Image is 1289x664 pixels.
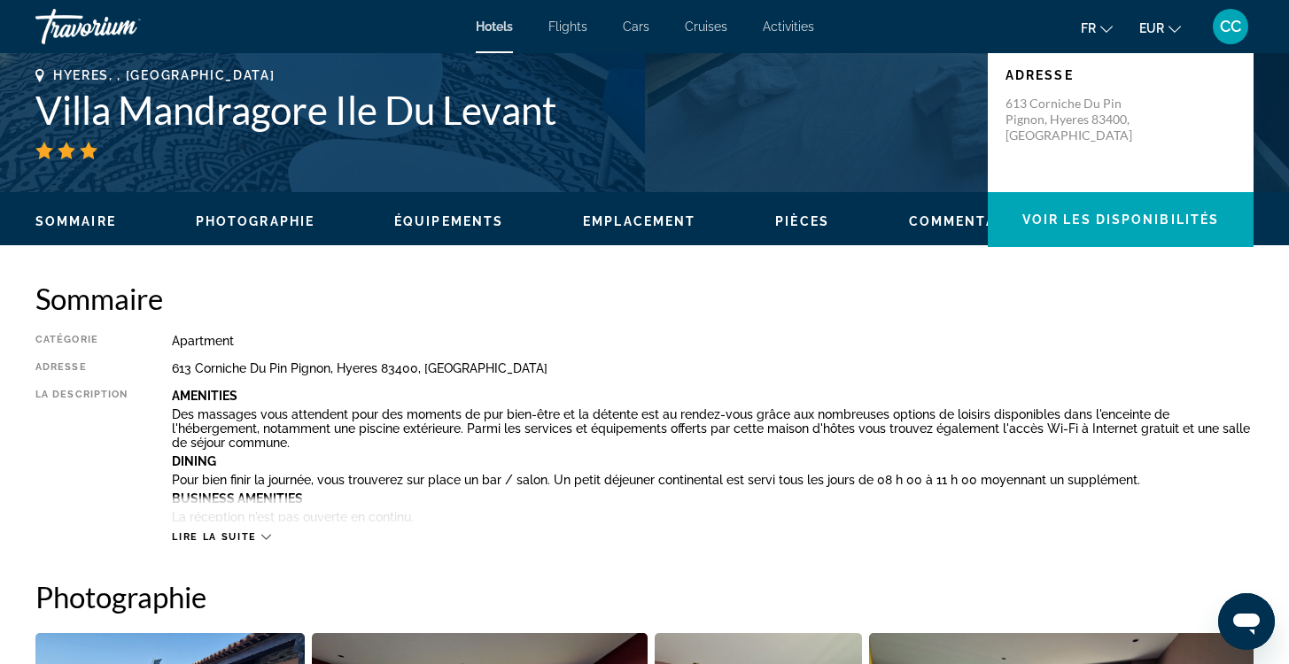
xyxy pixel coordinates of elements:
span: Hyeres, , [GEOGRAPHIC_DATA] [53,68,275,82]
b: Dining [172,454,216,468]
button: Commentaires [909,213,1029,229]
p: Adresse [1006,68,1236,82]
a: Cars [623,19,649,34]
span: EUR [1139,21,1164,35]
span: fr [1081,21,1096,35]
button: Emplacement [583,213,695,229]
span: CC [1220,18,1241,35]
button: Sommaire [35,213,116,229]
iframe: Bouton de lancement de la fenêtre de messagerie [1218,593,1275,650]
button: Change language [1081,15,1113,41]
button: Équipements [394,213,503,229]
h2: Photographie [35,579,1254,614]
div: Adresse [35,361,128,375]
b: Business Amenities [172,491,303,506]
a: Flights [548,19,587,34]
h2: Sommaire [35,281,1254,316]
a: Travorium [35,4,213,50]
div: La description [35,389,128,521]
p: Des massages vous attendent pour des moments de pur bien-être et la détente est au rendez-vous gr... [172,407,1254,450]
div: 613 Corniche Du Pin Pignon, Hyeres 83400, [GEOGRAPHIC_DATA] [172,361,1254,375]
b: Amenities [172,389,237,403]
button: Voir les disponibilités [988,192,1254,247]
button: Photographie [196,213,314,229]
button: Change currency [1139,15,1181,41]
button: User Menu [1207,8,1254,45]
div: Catégorie [35,334,128,348]
div: Apartment [172,334,1254,348]
span: Voir les disponibilités [1022,212,1219,227]
p: Pour bien finir la journée, vous trouverez sur place un bar / salon. Un petit déjeuner continenta... [172,473,1254,487]
button: Pièces [775,213,829,229]
button: Lire la suite [172,530,270,544]
p: 613 Corniche Du Pin Pignon, Hyeres 83400, [GEOGRAPHIC_DATA] [1006,96,1147,143]
a: Hotels [476,19,513,34]
h1: Villa Mandragore Ile Du Levant [35,87,970,133]
a: Cruises [685,19,727,34]
a: Activities [763,19,814,34]
span: Lire la suite [172,531,256,543]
